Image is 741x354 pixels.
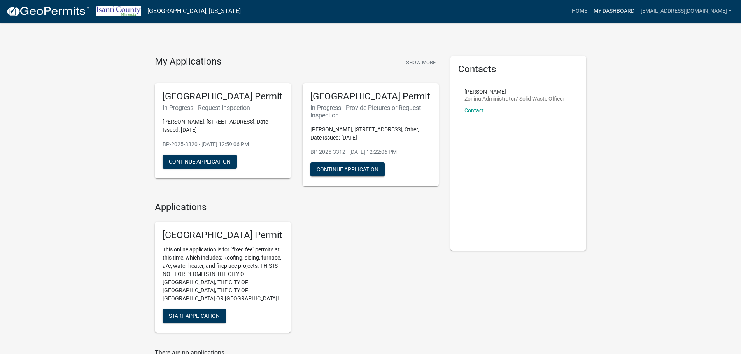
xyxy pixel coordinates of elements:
[310,126,431,142] p: [PERSON_NAME], [STREET_ADDRESS], Other, Date Issued: [DATE]
[155,56,221,68] h4: My Applications
[163,91,283,102] h5: [GEOGRAPHIC_DATA] Permit
[155,202,439,213] h4: Applications
[155,202,439,339] wm-workflow-list-section: Applications
[96,6,141,16] img: Isanti County, Minnesota
[169,313,220,319] span: Start Application
[310,91,431,102] h5: [GEOGRAPHIC_DATA] Permit
[590,4,638,19] a: My Dashboard
[163,140,283,148] p: BP-2025-3320 - [DATE] 12:59:06 PM
[458,64,579,75] h5: Contacts
[163,104,283,112] h6: In Progress - Request Inspection
[163,118,283,134] p: [PERSON_NAME], [STREET_ADDRESS], Date Issued: [DATE]
[163,230,283,241] h5: [GEOGRAPHIC_DATA] Permit
[310,104,431,119] h6: In Progress - Provide Pictures or Request Inspection
[638,4,735,19] a: [EMAIL_ADDRESS][DOMAIN_NAME]
[569,4,590,19] a: Home
[310,162,385,176] button: Continue Application
[163,155,237,169] button: Continue Application
[464,89,564,94] p: [PERSON_NAME]
[163,246,283,303] p: This online application is for "fixed fee" permits at this time, which includes: Roofing, siding,...
[464,96,564,101] p: Zoning Administrator/ Solid Waste Officer
[403,56,439,69] button: Show More
[147,5,241,18] a: [GEOGRAPHIC_DATA], [US_STATE]
[163,309,226,323] button: Start Application
[464,107,484,113] a: Contact
[310,148,431,156] p: BP-2025-3312 - [DATE] 12:22:06 PM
